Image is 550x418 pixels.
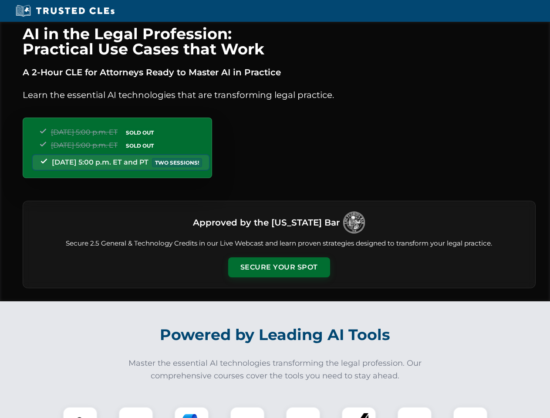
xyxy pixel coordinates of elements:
button: Secure Your Spot [228,257,330,277]
h2: Powered by Leading AI Tools [34,320,516,350]
span: SOLD OUT [123,141,157,150]
span: SOLD OUT [123,128,157,137]
img: Trusted CLEs [13,4,117,17]
h3: Approved by the [US_STATE] Bar [193,215,340,230]
p: A 2-Hour CLE for Attorneys Ready to Master AI in Practice [23,65,536,79]
img: Logo [343,212,365,233]
span: [DATE] 5:00 p.m. ET [51,141,118,149]
h1: AI in the Legal Profession: Practical Use Cases that Work [23,26,536,57]
p: Learn the essential AI technologies that are transforming legal practice. [23,88,536,102]
span: [DATE] 5:00 p.m. ET [51,128,118,136]
p: Master the essential AI technologies transforming the legal profession. Our comprehensive courses... [123,357,428,382]
p: Secure 2.5 General & Technology Credits in our Live Webcast and learn proven strategies designed ... [34,239,525,249]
